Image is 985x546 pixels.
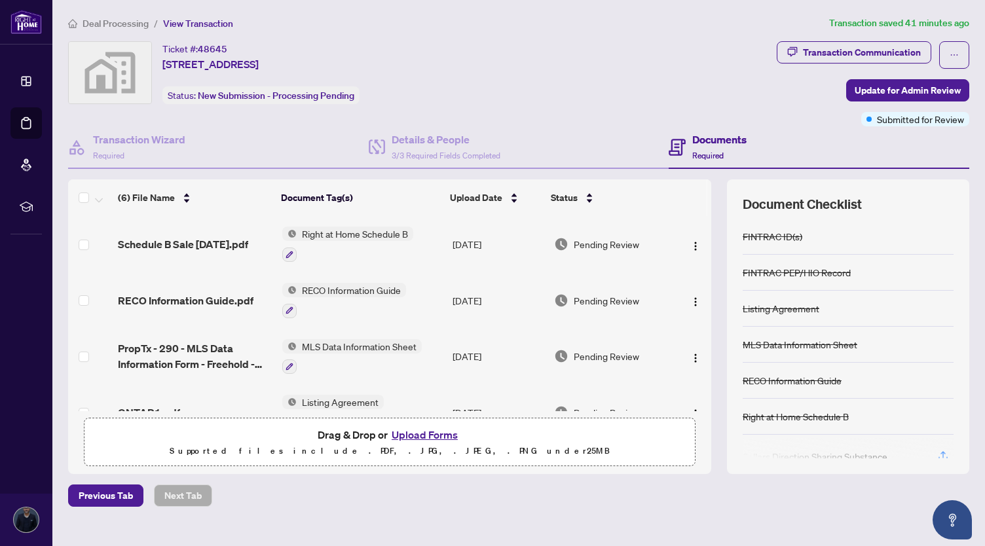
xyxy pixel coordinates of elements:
h4: Details & People [392,132,500,147]
img: Logo [690,241,701,251]
img: Logo [690,297,701,307]
button: Logo [685,346,706,367]
span: Update for Admin Review [855,80,961,101]
div: Transaction Communication [803,42,921,63]
li: / [154,16,158,31]
span: Listing Agreement [297,395,384,409]
img: Document Status [554,349,568,363]
span: Required [93,151,124,160]
span: ellipsis [950,50,959,60]
h4: Documents [692,132,747,147]
th: Document Tag(s) [276,179,445,216]
span: Pending Review [574,293,639,308]
span: Pending Review [574,237,639,251]
button: Update for Admin Review [846,79,969,101]
span: Schedule B Sale [DATE].pdf [118,236,248,252]
img: Status Icon [282,339,297,354]
h4: Transaction Wizard [93,132,185,147]
div: Right at Home Schedule B [743,409,849,424]
button: Status IconListing Agreement [282,395,384,430]
button: Status IconRECO Information Guide [282,283,406,318]
img: svg%3e [69,42,151,103]
div: Status: [162,86,360,104]
span: Pending Review [574,349,639,363]
span: Document Checklist [743,195,862,213]
img: Status Icon [282,283,297,297]
article: Transaction saved 41 minutes ago [829,16,969,31]
div: Listing Agreement [743,301,819,316]
img: logo [10,10,42,34]
span: Deal Processing [83,18,149,29]
span: Status [551,191,578,205]
button: Transaction Communication [777,41,931,64]
img: Status Icon [282,395,297,409]
span: Right at Home Schedule B [297,227,413,241]
button: Previous Tab [68,484,143,507]
span: Previous Tab [79,485,133,506]
span: Submitted for Review [877,112,964,126]
td: [DATE] [447,216,549,272]
button: Logo [685,402,706,423]
img: Document Status [554,405,568,420]
img: Document Status [554,237,568,251]
img: Status Icon [282,227,297,241]
img: Logo [690,409,701,419]
th: Status [546,179,671,216]
td: [DATE] [447,329,549,385]
button: Open asap [933,500,972,539]
span: New Submission - Processing Pending [198,90,354,101]
div: MLS Data Information Sheet [743,337,857,352]
img: Logo [690,353,701,363]
span: MLS Data Information Sheet [297,339,422,354]
div: FINTRAC PEP/HIO Record [743,265,851,280]
td: [DATE] [447,384,549,441]
button: Logo [685,290,706,311]
div: Ticket #: [162,41,227,56]
span: Drag & Drop or [318,426,462,443]
span: 3/3 Required Fields Completed [392,151,500,160]
span: 48645 [198,43,227,55]
span: [STREET_ADDRESS] [162,56,259,72]
button: Status IconMLS Data Information Sheet [282,339,422,374]
th: Upload Date [445,179,546,216]
span: PropTx - 290 - MLS Data Information Form - Freehold - Sale.pdf [118,340,271,372]
span: RECO Information Guide.pdf [118,293,253,308]
span: View Transaction [163,18,233,29]
span: home [68,19,77,28]
span: Pending Review [574,405,639,420]
div: RECO Information Guide [743,373,842,388]
button: Logo [685,234,706,255]
button: Next Tab [154,484,212,507]
span: Required [692,151,724,160]
button: Status IconRight at Home Schedule B [282,227,413,262]
p: Supported files include .PDF, .JPG, .JPEG, .PNG under 25 MB [92,443,687,459]
img: Document Status [554,293,568,308]
span: ONTAR1.pdf [118,405,180,420]
div: FINTRAC ID(s) [743,229,802,244]
button: Upload Forms [388,426,462,443]
td: [DATE] [447,272,549,329]
img: Profile Icon [14,507,39,532]
span: Upload Date [450,191,502,205]
span: RECO Information Guide [297,283,406,297]
span: (6) File Name [118,191,175,205]
th: (6) File Name [113,179,276,216]
span: Drag & Drop orUpload FormsSupported files include .PDF, .JPG, .JPEG, .PNG under25MB [84,418,695,467]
